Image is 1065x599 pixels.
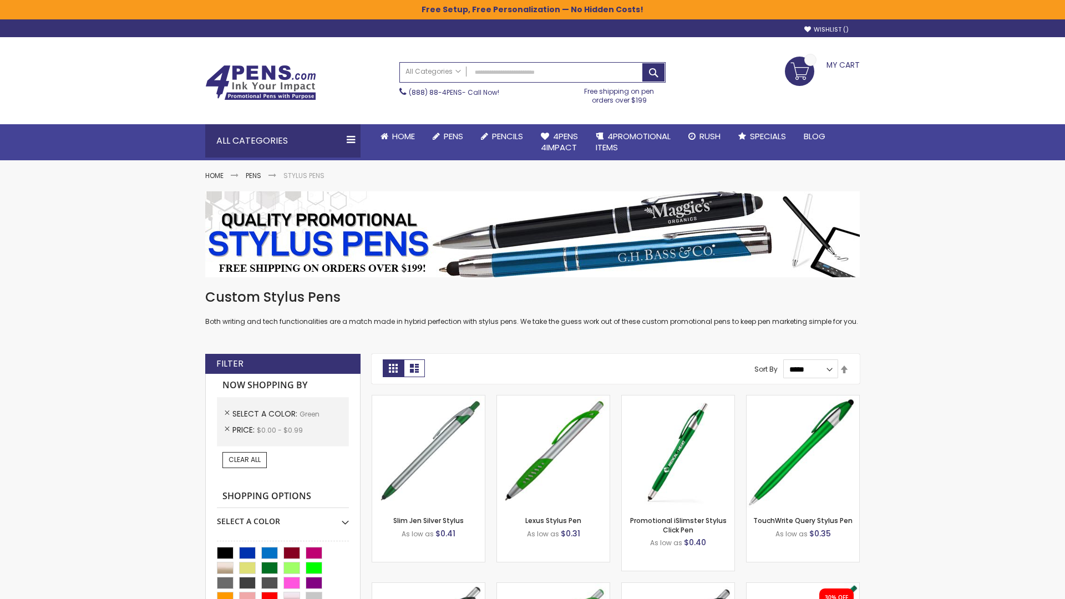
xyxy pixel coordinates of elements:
[532,124,587,160] a: 4Pens4impact
[650,538,682,547] span: As low as
[205,288,860,327] div: Both writing and tech functionalities are a match made in hybrid perfection with stylus pens. We ...
[393,516,464,525] a: Slim Jen Silver Stylus
[409,88,499,97] span: - Call Now!
[527,529,559,539] span: As low as
[795,124,834,149] a: Blog
[232,408,300,419] span: Select A Color
[217,508,349,527] div: Select A Color
[405,67,461,76] span: All Categories
[492,130,523,142] span: Pencils
[402,529,434,539] span: As low as
[573,83,666,105] div: Free shipping on pen orders over $199
[747,395,859,508] img: TouchWrite Query Stylus Pen-Green
[205,288,860,306] h1: Custom Stylus Pens
[622,395,734,508] img: Promotional iSlimster Stylus Click Pen-Green
[497,395,610,508] img: Lexus Stylus Pen-Green
[205,191,860,277] img: Stylus Pens
[424,124,472,149] a: Pens
[587,124,679,160] a: 4PROMOTIONALITEMS
[205,65,316,100] img: 4Pens Custom Pens and Promotional Products
[217,374,349,397] strong: Now Shopping by
[775,529,808,539] span: As low as
[232,424,257,435] span: Price
[497,395,610,404] a: Lexus Stylus Pen-Green
[729,124,795,149] a: Specials
[684,537,706,548] span: $0.40
[622,582,734,592] a: Lexus Metallic Stylus Pen-Green
[383,359,404,377] strong: Grid
[596,130,671,153] span: 4PROMOTIONAL ITEMS
[444,130,463,142] span: Pens
[372,124,424,149] a: Home
[630,516,727,534] a: Promotional iSlimster Stylus Click Pen
[525,516,581,525] a: Lexus Stylus Pen
[699,130,721,142] span: Rush
[300,409,319,419] span: Green
[804,130,825,142] span: Blog
[804,26,849,34] a: Wishlist
[229,455,261,464] span: Clear All
[257,425,303,435] span: $0.00 - $0.99
[246,171,261,180] a: Pens
[216,358,244,370] strong: Filter
[753,516,853,525] a: TouchWrite Query Stylus Pen
[400,63,466,81] a: All Categories
[435,528,455,539] span: $0.41
[679,124,729,149] a: Rush
[622,395,734,404] a: Promotional iSlimster Stylus Click Pen-Green
[222,452,267,468] a: Clear All
[409,88,462,97] a: (888) 88-4PENS
[750,130,786,142] span: Specials
[754,364,778,374] label: Sort By
[205,171,224,180] a: Home
[372,395,485,508] img: Slim Jen Silver Stylus-Green
[561,528,580,539] span: $0.31
[217,485,349,509] strong: Shopping Options
[747,395,859,404] a: TouchWrite Query Stylus Pen-Green
[809,528,831,539] span: $0.35
[497,582,610,592] a: Boston Silver Stylus Pen-Green
[283,171,324,180] strong: Stylus Pens
[372,395,485,404] a: Slim Jen Silver Stylus-Green
[541,130,578,153] span: 4Pens 4impact
[372,582,485,592] a: Boston Stylus Pen-Green
[392,130,415,142] span: Home
[747,582,859,592] a: iSlimster II - Full Color-Green
[472,124,532,149] a: Pencils
[205,124,361,158] div: All Categories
